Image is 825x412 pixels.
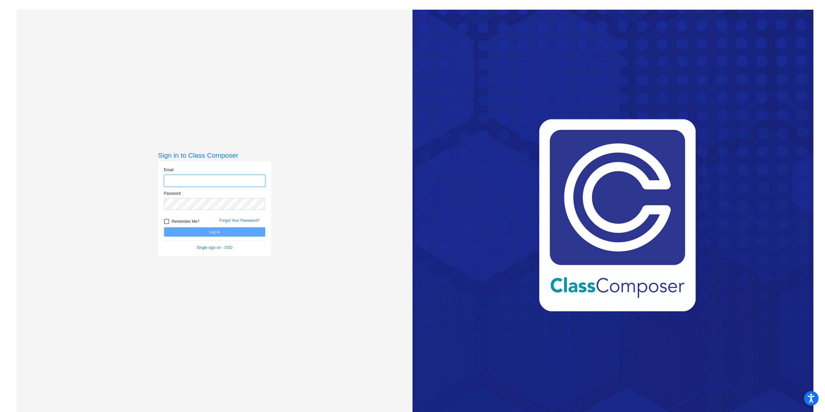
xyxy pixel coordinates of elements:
a: Forgot Your Password? [219,218,260,223]
label: Password [164,191,181,196]
label: Email [164,167,174,173]
span: Remember Me? [172,218,199,225]
a: Single sign on - SSO [197,245,232,250]
button: Log In [164,227,265,237]
h3: Sign in to Class Composer [158,151,271,159]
